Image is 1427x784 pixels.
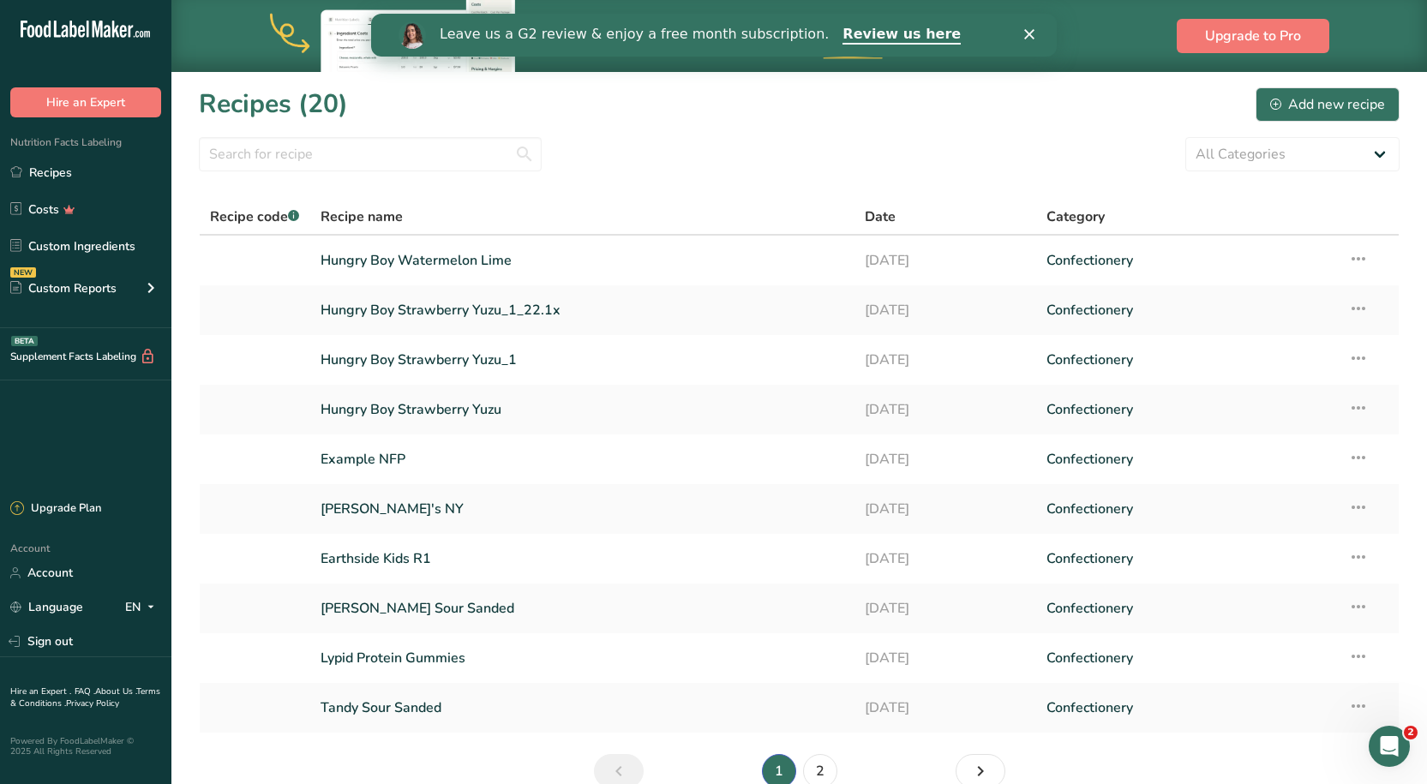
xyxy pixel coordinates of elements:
[321,491,844,527] a: [PERSON_NAME]'s NY
[865,590,1026,626] a: [DATE]
[10,279,117,297] div: Custom Reports
[199,85,348,123] h1: Recipes (20)
[865,690,1026,726] a: [DATE]
[1046,206,1105,227] span: Category
[75,685,95,697] a: FAQ .
[1046,242,1328,278] a: Confectionery
[321,690,844,726] a: Tandy Sour Sanded
[321,590,844,626] a: [PERSON_NAME] Sour Sanded
[321,541,844,577] a: Earthside Kids R1
[321,441,844,477] a: Example NFP
[125,597,161,618] div: EN
[1046,690,1328,726] a: Confectionery
[1046,441,1328,477] a: Confectionery
[1270,94,1385,115] div: Add new recipe
[66,697,119,709] a: Privacy Policy
[1177,19,1329,53] button: Upgrade to Pro
[210,207,299,226] span: Recipe code
[321,292,844,328] a: Hungry Boy Strawberry Yuzu_1_22.1x
[321,342,844,378] a: Hungry Boy Strawberry Yuzu_1
[321,242,844,278] a: Hungry Boy Watermelon Lime
[1046,640,1328,676] a: Confectionery
[199,137,542,171] input: Search for recipe
[10,267,36,278] div: NEW
[1046,590,1328,626] a: Confectionery
[1046,541,1328,577] a: Confectionery
[371,14,1057,57] iframe: Intercom live chat banner
[865,342,1026,378] a: [DATE]
[865,292,1026,328] a: [DATE]
[865,491,1026,527] a: [DATE]
[1256,87,1400,122] button: Add new recipe
[10,500,101,518] div: Upgrade Plan
[321,206,403,227] span: Recipe name
[723,1,980,72] div: Upgrade to Pro
[11,336,38,346] div: BETA
[95,685,136,697] a: About Us .
[865,392,1026,428] a: [DATE]
[653,15,670,26] div: Close
[1046,342,1328,378] a: Confectionery
[1205,26,1301,46] span: Upgrade to Pro
[10,736,161,757] div: Powered By FoodLabelMaker © 2025 All Rights Reserved
[1046,292,1328,328] a: Confectionery
[1046,392,1328,428] a: Confectionery
[1046,491,1328,527] a: Confectionery
[10,592,83,622] a: Language
[865,640,1026,676] a: [DATE]
[865,206,896,227] span: Date
[865,242,1026,278] a: [DATE]
[321,640,844,676] a: Lypid Protein Gummies
[10,87,161,117] button: Hire an Expert
[321,392,844,428] a: Hungry Boy Strawberry Yuzu
[1404,726,1418,739] span: 2
[865,541,1026,577] a: [DATE]
[10,685,71,697] a: Hire an Expert .
[1369,726,1410,767] iframe: Intercom live chat
[10,685,160,709] a: Terms & Conditions .
[865,441,1026,477] a: [DATE]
